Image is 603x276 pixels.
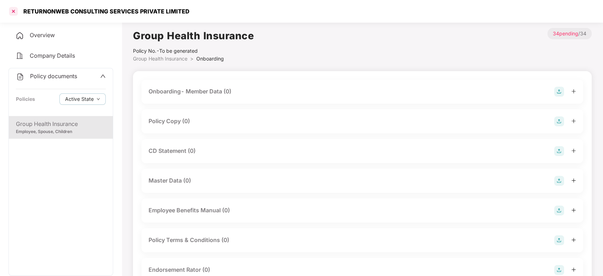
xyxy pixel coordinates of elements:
[97,97,100,101] span: down
[149,265,210,274] div: Endorsement Rator (0)
[133,28,254,44] h1: Group Health Insurance
[554,206,564,215] img: svg+xml;base64,PHN2ZyB4bWxucz0iaHR0cDovL3d3dy53My5vcmcvMjAwMC9zdmciIHdpZHRoPSIyOCIgaGVpZ2h0PSIyOC...
[149,117,190,126] div: Policy Copy (0)
[554,87,564,97] img: svg+xml;base64,PHN2ZyB4bWxucz0iaHR0cDovL3d3dy53My5vcmcvMjAwMC9zdmciIHdpZHRoPSIyOCIgaGVpZ2h0PSIyOC...
[149,146,196,155] div: CD Statement (0)
[554,176,564,186] img: svg+xml;base64,PHN2ZyB4bWxucz0iaHR0cDovL3d3dy53My5vcmcvMjAwMC9zdmciIHdpZHRoPSIyOCIgaGVpZ2h0PSIyOC...
[547,28,592,39] p: / 34
[571,178,576,183] span: plus
[196,56,224,62] span: Onboarding
[16,73,24,81] img: svg+xml;base64,PHN2ZyB4bWxucz0iaHR0cDovL3d3dy53My5vcmcvMjAwMC9zdmciIHdpZHRoPSIyNCIgaGVpZ2h0PSIyNC...
[190,56,193,62] span: >
[133,47,254,55] div: Policy No.- To be generated
[149,176,191,185] div: Master Data (0)
[65,95,94,103] span: Active State
[16,52,24,60] img: svg+xml;base64,PHN2ZyB4bWxucz0iaHR0cDovL3d3dy53My5vcmcvMjAwMC9zdmciIHdpZHRoPSIyNCIgaGVpZ2h0PSIyNC...
[100,73,106,79] span: up
[19,8,190,15] div: RETURNONWEB CONSULTING SERVICES PRIVATE LIMITED
[133,56,187,62] span: Group Health Insurance
[16,120,106,128] div: Group Health Insurance
[149,87,231,96] div: Onboarding- Member Data (0)
[554,235,564,245] img: svg+xml;base64,PHN2ZyB4bWxucz0iaHR0cDovL3d3dy53My5vcmcvMjAwMC9zdmciIHdpZHRoPSIyOCIgaGVpZ2h0PSIyOC...
[149,206,230,215] div: Employee Benefits Manual (0)
[30,31,55,39] span: Overview
[571,89,576,94] span: plus
[554,116,564,126] img: svg+xml;base64,PHN2ZyB4bWxucz0iaHR0cDovL3d3dy53My5vcmcvMjAwMC9zdmciIHdpZHRoPSIyOCIgaGVpZ2h0PSIyOC...
[554,265,564,275] img: svg+xml;base64,PHN2ZyB4bWxucz0iaHR0cDovL3d3dy53My5vcmcvMjAwMC9zdmciIHdpZHRoPSIyOCIgaGVpZ2h0PSIyOC...
[571,267,576,272] span: plus
[553,30,578,36] span: 34 pending
[16,128,106,135] div: Employee, Spouse, Children
[16,31,24,40] img: svg+xml;base64,PHN2ZyB4bWxucz0iaHR0cDovL3d3dy53My5vcmcvMjAwMC9zdmciIHdpZHRoPSIyNCIgaGVpZ2h0PSIyNC...
[571,208,576,213] span: plus
[571,148,576,153] span: plus
[571,237,576,242] span: plus
[30,73,77,80] span: Policy documents
[149,236,229,245] div: Policy Terms & Conditions (0)
[30,52,75,59] span: Company Details
[16,95,35,103] div: Policies
[571,119,576,123] span: plus
[554,146,564,156] img: svg+xml;base64,PHN2ZyB4bWxucz0iaHR0cDovL3d3dy53My5vcmcvMjAwMC9zdmciIHdpZHRoPSIyOCIgaGVpZ2h0PSIyOC...
[59,93,106,105] button: Active Statedown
